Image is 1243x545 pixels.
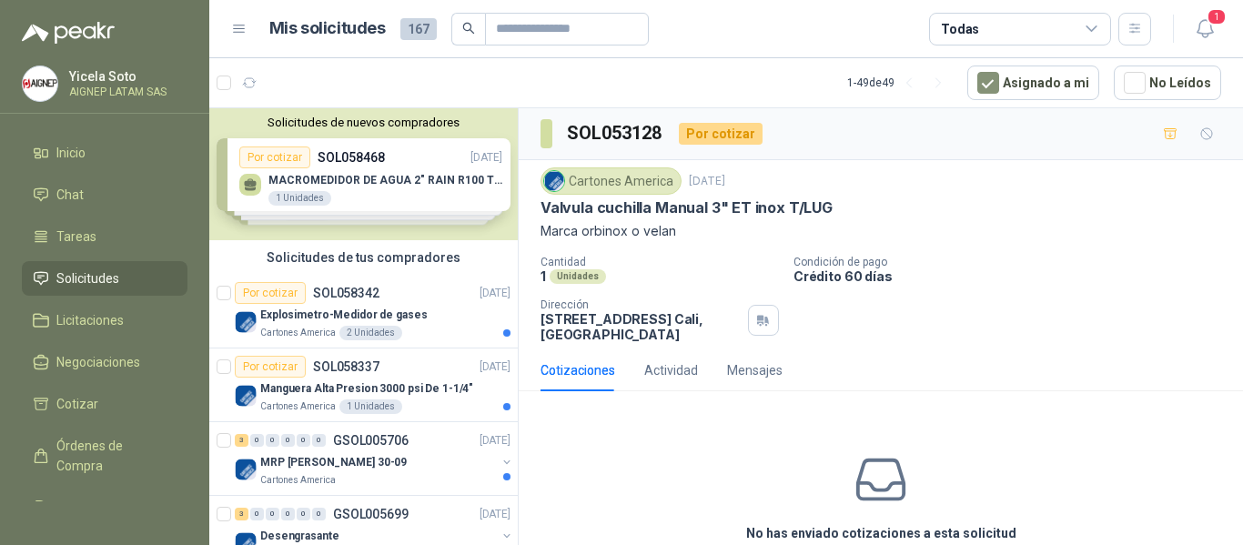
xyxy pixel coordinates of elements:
div: Solicitudes de tus compradores [209,240,518,275]
span: Chat [56,185,84,205]
p: GSOL005699 [333,508,409,520]
p: Explosimetro-Medidor de gases [260,307,428,324]
div: Por cotizar [235,356,306,378]
p: GSOL005706 [333,434,409,447]
p: Crédito 60 días [793,268,1236,284]
a: Solicitudes [22,261,187,296]
p: Cartones America [260,473,336,488]
a: Inicio [22,136,187,170]
a: Tareas [22,219,187,254]
img: Company Logo [23,66,57,101]
span: Remisiones [56,498,124,518]
span: Solicitudes [56,268,119,288]
button: Solicitudes de nuevos compradores [217,116,510,129]
a: Remisiones [22,490,187,525]
span: Cotizar [56,394,98,414]
p: Valvula cuchilla Manual 3" ET inox T/LUG [541,198,833,217]
span: Licitaciones [56,310,124,330]
p: Condición de pago [793,256,1236,268]
div: 0 [297,508,310,520]
div: 1 Unidades [339,399,402,414]
a: Por cotizarSOL058342[DATE] Company LogoExplosimetro-Medidor de gasesCartones America2 Unidades [209,275,518,348]
p: Cartones America [260,399,336,414]
a: Órdenes de Compra [22,429,187,483]
h3: SOL053128 [567,119,664,147]
div: Por cotizar [679,123,763,145]
div: Cartones America [541,167,682,195]
a: Chat [22,177,187,212]
div: Solicitudes de nuevos compradoresPor cotizarSOL058468[DATE] MACROMEDIDOR DE AGUA 2" RAIN R100 TIP... [209,108,518,240]
p: [DATE] [480,506,510,523]
div: Actividad [644,360,698,380]
p: [DATE] [689,173,725,190]
p: AIGNEP LATAM SAS [69,86,183,97]
span: Negociaciones [56,352,140,372]
p: Marca orbinox o velan [541,221,1221,241]
div: Mensajes [727,360,783,380]
span: 167 [400,18,437,40]
div: 0 [250,434,264,447]
button: Asignado a mi [967,66,1099,100]
p: Cantidad [541,256,779,268]
p: SOL058337 [313,360,379,373]
div: 2 Unidades [339,326,402,340]
p: Yicela Soto [69,70,183,83]
img: Company Logo [235,385,257,407]
div: 3 [235,508,248,520]
img: Company Logo [235,311,257,333]
div: 0 [312,434,326,447]
div: Por cotizar [235,282,306,304]
div: 0 [266,508,279,520]
p: Desengrasante [260,528,339,545]
button: No Leídos [1114,66,1221,100]
span: 1 [1207,8,1227,25]
h3: No has enviado cotizaciones a esta solicitud [746,523,1016,543]
div: 0 [297,434,310,447]
div: 1 - 49 de 49 [847,68,953,97]
span: Órdenes de Compra [56,436,170,476]
div: Todas [941,19,979,39]
p: SOL058342 [313,287,379,299]
div: 0 [281,434,295,447]
p: Dirección [541,298,741,311]
p: [DATE] [480,285,510,302]
span: Tareas [56,227,96,247]
p: [DATE] [480,358,510,376]
div: 3 [235,434,248,447]
img: Logo peakr [22,22,115,44]
img: Company Logo [235,459,257,480]
div: 0 [281,508,295,520]
div: Unidades [550,269,606,284]
button: 1 [1188,13,1221,45]
p: Cartones America [260,326,336,340]
a: Por cotizarSOL058337[DATE] Company LogoManguera Alta Presion 3000 psi De 1-1/4"Cartones America1 ... [209,348,518,422]
p: 1 [541,268,546,284]
p: MRP [PERSON_NAME] 30-09 [260,454,407,471]
h1: Mis solicitudes [269,15,386,42]
a: 3 0 0 0 0 0 GSOL005706[DATE] Company LogoMRP [PERSON_NAME] 30-09Cartones America [235,429,514,488]
a: Cotizar [22,387,187,421]
p: [STREET_ADDRESS] Cali , [GEOGRAPHIC_DATA] [541,311,741,342]
img: Company Logo [544,171,564,191]
div: 0 [250,508,264,520]
a: Negociaciones [22,345,187,379]
a: Licitaciones [22,303,187,338]
span: search [462,22,475,35]
p: Manguera Alta Presion 3000 psi De 1-1/4" [260,380,473,398]
div: 0 [266,434,279,447]
span: Inicio [56,143,86,163]
div: 0 [312,508,326,520]
p: [DATE] [480,432,510,449]
div: Cotizaciones [541,360,615,380]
